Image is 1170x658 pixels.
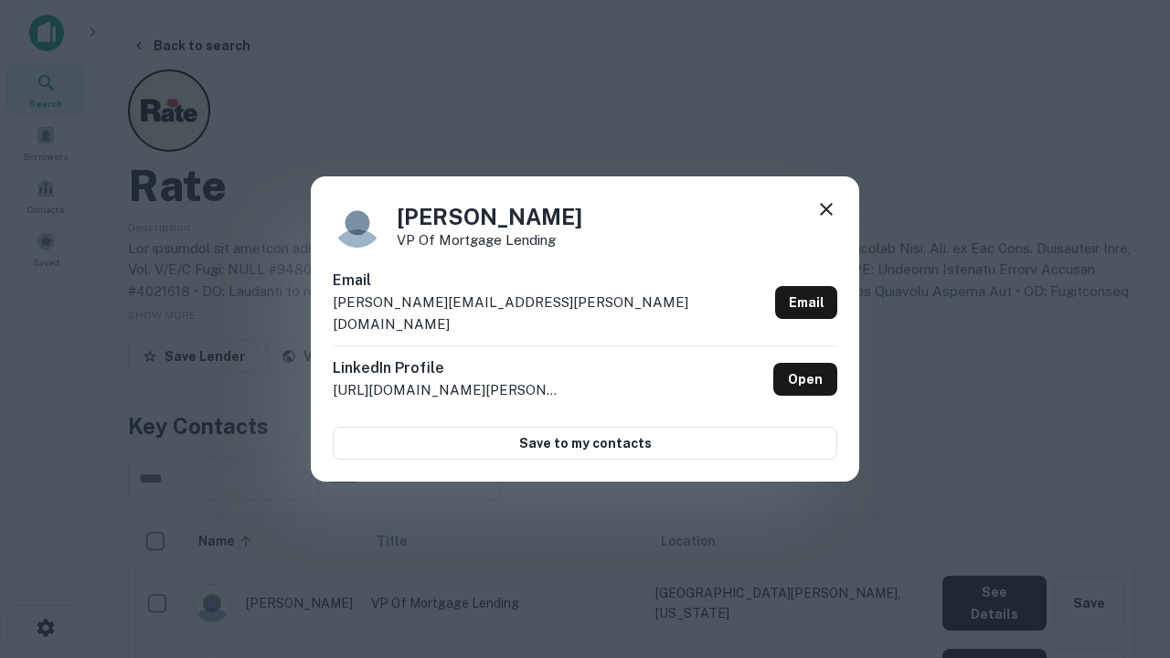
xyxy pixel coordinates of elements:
img: 9c8pery4andzj6ohjkjp54ma2 [333,198,382,248]
iframe: Chat Widget [1079,512,1170,600]
h6: Email [333,270,768,292]
a: Email [775,286,837,319]
h4: [PERSON_NAME] [397,200,582,233]
button: Save to my contacts [333,427,837,460]
p: [URL][DOMAIN_NAME][PERSON_NAME] [333,379,561,401]
a: Open [773,363,837,396]
h6: LinkedIn Profile [333,357,561,379]
p: VP of Mortgage Lending [397,233,582,247]
p: [PERSON_NAME][EMAIL_ADDRESS][PERSON_NAME][DOMAIN_NAME] [333,292,768,334]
